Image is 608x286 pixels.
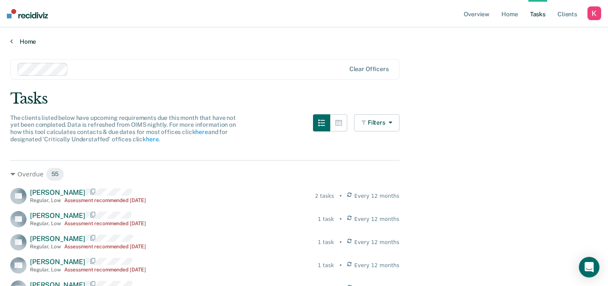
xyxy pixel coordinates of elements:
[30,188,85,197] span: [PERSON_NAME]
[10,167,399,181] div: Overdue 55
[349,66,389,73] div: Clear officers
[64,244,146,250] div: Assessment recommended [DATE]
[339,238,342,246] div: •
[355,192,399,200] span: Every 12 months
[355,215,399,223] span: Every 12 months
[10,114,236,143] span: The clients listed below have upcoming requirements due this month that have not yet been complet...
[318,262,334,269] div: 1 task
[30,235,85,243] span: [PERSON_NAME]
[318,215,334,223] div: 1 task
[30,267,61,273] div: Regular , Low
[318,238,334,246] div: 1 task
[355,238,399,246] span: Every 12 months
[339,192,342,200] div: •
[46,167,65,181] span: 55
[30,220,61,226] div: Regular , Low
[64,220,146,226] div: Assessment recommended [DATE]
[64,197,146,203] div: Assessment recommended [DATE]
[339,262,342,269] div: •
[30,212,85,220] span: [PERSON_NAME]
[195,128,208,135] a: here
[355,262,399,269] span: Every 12 months
[579,257,599,277] div: Open Intercom Messenger
[30,244,61,250] div: Regular , Low
[30,258,85,266] span: [PERSON_NAME]
[339,215,342,223] div: •
[64,267,146,273] div: Assessment recommended [DATE]
[10,90,598,107] div: Tasks
[10,38,598,45] a: Home
[30,197,61,203] div: Regular , Low
[315,192,334,200] div: 2 tasks
[7,9,48,18] img: Recidiviz
[354,114,399,131] button: Filters
[146,136,158,143] a: here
